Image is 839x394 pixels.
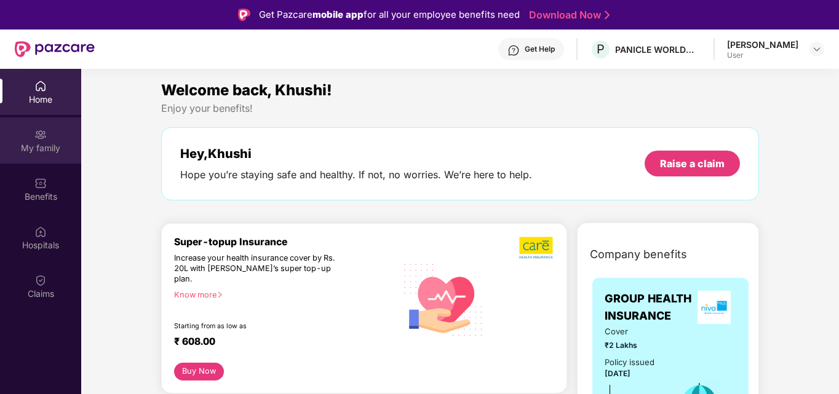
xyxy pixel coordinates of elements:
img: svg+xml;base64,PHN2ZyB4bWxucz0iaHR0cDovL3d3dy53My5vcmcvMjAwMC9zdmciIHhtbG5zOnhsaW5rPSJodHRwOi8vd3... [396,251,491,347]
div: Hey, Khushi [180,146,532,161]
img: svg+xml;base64,PHN2ZyBpZD0iSG9tZSIgeG1sbnM9Imh0dHA6Ly93d3cudzMub3JnLzIwMDAvc3ZnIiB3aWR0aD0iMjAiIG... [34,80,47,92]
a: Download Now [529,9,606,22]
img: svg+xml;base64,PHN2ZyB3aWR0aD0iMjAiIGhlaWdodD0iMjAiIHZpZXdCb3g9IjAgMCAyMCAyMCIgZmlsbD0ibm9uZSIgeG... [34,128,47,141]
span: GROUP HEALTH INSURANCE [605,290,692,325]
div: [PERSON_NAME] [727,39,798,50]
span: ₹2 Lakhs [605,339,662,351]
span: P [597,42,605,57]
img: Logo [238,9,250,21]
img: svg+xml;base64,PHN2ZyBpZD0iQ2xhaW0iIHhtbG5zPSJodHRwOi8vd3d3LnczLm9yZy8yMDAwL3N2ZyIgd2lkdGg9IjIwIi... [34,274,47,286]
span: Cover [605,325,662,338]
div: Increase your health insurance cover by Rs. 20L with [PERSON_NAME]’s super top-up plan. [174,253,343,285]
span: [DATE] [605,369,630,378]
span: right [217,291,223,298]
div: Raise a claim [660,157,725,170]
img: b5dec4f62d2307b9de63beb79f102df3.png [519,236,554,259]
div: Get Help [525,44,555,54]
div: Enjoy your benefits! [161,102,759,115]
img: New Pazcare Logo [15,41,95,57]
img: svg+xml;base64,PHN2ZyBpZD0iQmVuZWZpdHMiIHhtbG5zPSJodHRwOi8vd3d3LnczLm9yZy8yMDAwL3N2ZyIgd2lkdGg9Ij... [34,177,47,189]
img: svg+xml;base64,PHN2ZyBpZD0iSG9zcGl0YWxzIiB4bWxucz0iaHR0cDovL3d3dy53My5vcmcvMjAwMC9zdmciIHdpZHRoPS... [34,226,47,238]
img: svg+xml;base64,PHN2ZyBpZD0iSGVscC0zMngzMiIgeG1sbnM9Imh0dHA6Ly93d3cudzMub3JnLzIwMDAvc3ZnIiB3aWR0aD... [507,44,520,57]
div: Know more [174,290,389,299]
button: Buy Now [174,363,224,380]
img: insurerLogo [698,291,731,324]
img: Stroke [605,9,610,22]
div: Policy issued [605,356,654,369]
span: Welcome back, Khushi! [161,81,332,99]
div: Starting from as low as [174,322,344,331]
div: User [727,50,798,60]
span: Company benefits [590,246,687,263]
div: ₹ 608.00 [174,336,384,350]
div: Super-topup Insurance [174,236,396,248]
div: Get Pazcare for all your employee benefits need [259,7,520,22]
div: Hope you’re staying safe and healthy. If not, no worries. We’re here to help. [180,168,532,181]
div: PANICLE WORLDWIDE PRIVATE LIMITED [615,44,701,55]
strong: mobile app [312,9,364,20]
img: svg+xml;base64,PHN2ZyBpZD0iRHJvcGRvd24tMzJ4MzIiIHhtbG5zPSJodHRwOi8vd3d3LnczLm9yZy8yMDAwL3N2ZyIgd2... [812,44,822,54]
